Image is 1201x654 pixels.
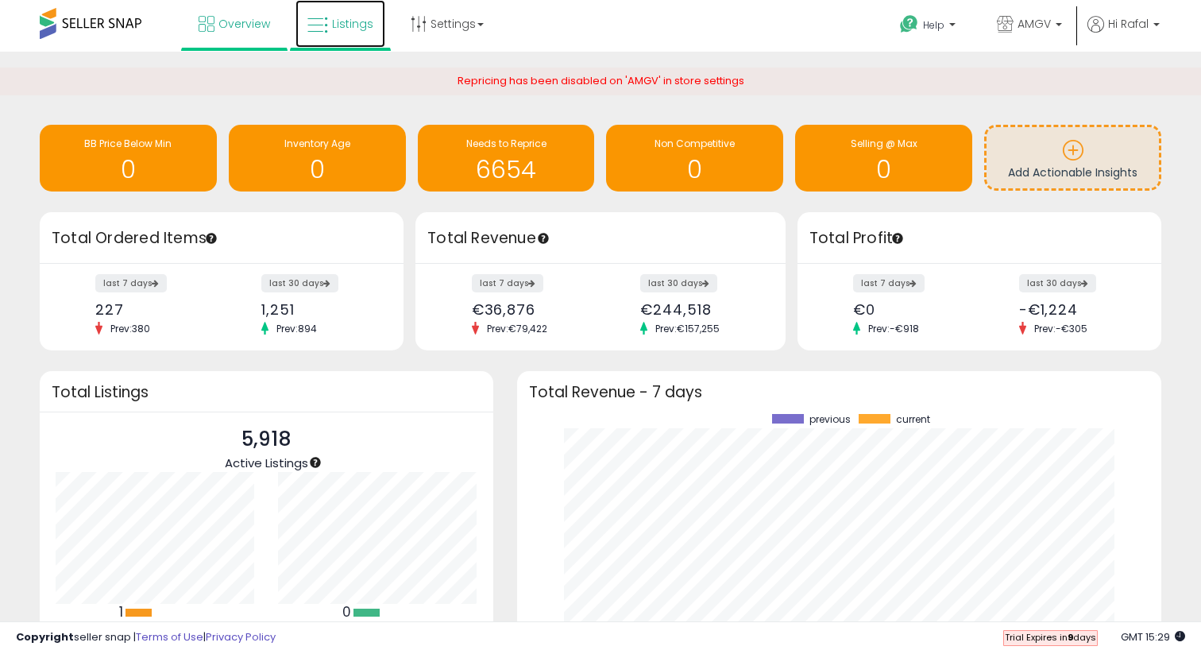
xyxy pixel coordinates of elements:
a: Inventory Age 0 [229,125,406,192]
span: Non Competitive [655,137,735,150]
label: last 7 days [472,274,543,292]
div: €0 [853,301,967,318]
h1: 0 [48,157,209,183]
span: Add Actionable Insights [1008,164,1137,180]
label: last 30 days [261,274,338,292]
span: Prev: -€918 [860,322,927,335]
h1: 0 [237,157,398,183]
span: Hi Rafal [1108,16,1149,32]
span: Trial Expires in days [1005,631,1096,644]
h3: Total Ordered Items [52,227,392,250]
strong: Copyright [16,629,74,644]
div: 227 [95,301,210,318]
p: 5,918 [225,424,308,455]
a: Add Actionable Insights [987,127,1159,188]
span: Prev: €79,422 [479,322,555,335]
span: Active Listings [225,455,308,471]
span: previous [809,414,851,425]
a: Needs to Reprice 6654 [418,125,595,192]
i: Get Help [899,14,919,34]
a: Selling @ Max 0 [795,125,972,192]
b: 1 [119,602,123,621]
b: 9 [1068,631,1073,644]
label: last 7 days [853,274,925,292]
h1: 0 [614,157,775,183]
a: Non Competitive 0 [606,125,783,192]
span: AMGV [1018,16,1051,32]
span: Overview [218,16,270,32]
a: Terms of Use [136,629,203,644]
span: Prev: 894 [268,322,325,335]
span: Prev: 380 [102,322,158,335]
span: current [896,414,930,425]
div: €244,518 [640,301,757,318]
div: Tooltip anchor [204,231,218,246]
h3: Total Profit [809,227,1149,250]
span: Repricing has been disabled on 'AMGV' in store settings [458,73,744,88]
h1: 0 [803,157,964,183]
h1: 6654 [426,157,587,183]
span: Selling @ Max [851,137,917,150]
span: Needs to Reprice [466,137,546,150]
div: Tooltip anchor [536,231,550,246]
h3: Total Listings [52,386,481,398]
span: Inventory Age [284,137,350,150]
div: 1,251 [261,301,376,318]
label: last 30 days [1019,274,1096,292]
div: Tooltip anchor [890,231,905,246]
b: 0 [342,602,351,621]
span: BB Price Below Min [84,137,172,150]
a: BB Price Below Min 0 [40,125,217,192]
span: Prev: -€305 [1026,322,1095,335]
div: Repriced [342,620,414,633]
label: last 30 days [640,274,717,292]
h3: Total Revenue - 7 days [529,386,1149,398]
span: Listings [332,16,373,32]
span: Help [923,18,944,32]
h3: Total Revenue [427,227,774,250]
span: 2025-08-11 15:29 GMT [1121,629,1185,644]
div: -€1,224 [1019,301,1133,318]
label: last 7 days [95,274,167,292]
span: Prev: €157,255 [647,322,728,335]
div: Tooltip anchor [308,455,322,470]
div: FBA [119,620,191,633]
a: Help [887,2,971,52]
div: seller snap | | [16,630,276,645]
a: Hi Rafal [1087,16,1160,52]
div: €36,876 [472,301,589,318]
a: Privacy Policy [206,629,276,644]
